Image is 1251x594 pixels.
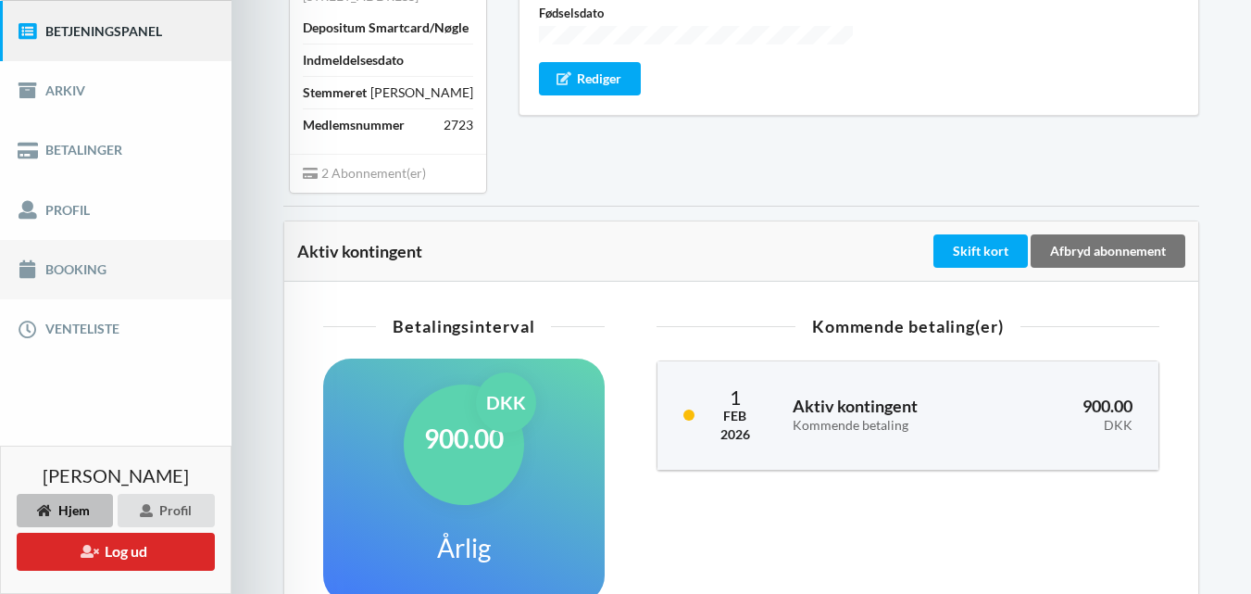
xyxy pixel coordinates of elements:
div: Skift kort [933,234,1028,268]
div: DKK [476,373,536,433]
span: 2 Abonnement(er) [303,165,426,181]
h1: Årlig [437,531,491,564]
button: Log ud [17,533,215,571]
div: 2026 [720,425,750,444]
div: Feb [720,407,750,425]
div: Kommende betaling [793,418,987,434]
div: 2723 [444,116,473,134]
div: Kommende betaling(er) [657,318,1159,335]
div: Stemmeret [303,83,367,102]
div: Medlemsnummer [303,116,405,134]
label: Fødselsdato [539,4,852,22]
div: 1 [720,387,750,407]
div: Aktiv kontingent [297,242,930,260]
div: Indmeldelsesdato [303,51,404,70]
span: [PERSON_NAME] [43,466,189,485]
div: Rediger [539,62,641,95]
div: Afbryd abonnement [1031,234,1185,268]
div: DKK [1013,418,1132,434]
div: Profil [118,494,215,527]
h3: Aktiv kontingent [793,396,987,433]
div: [PERSON_NAME] [370,83,473,102]
div: Betalingsinterval [323,318,605,335]
h3: 900.00 [1013,396,1132,433]
h1: 900.00 [424,422,504,455]
div: Depositum Smartcard/Nøgle [303,19,469,37]
div: Hjem [17,494,113,527]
